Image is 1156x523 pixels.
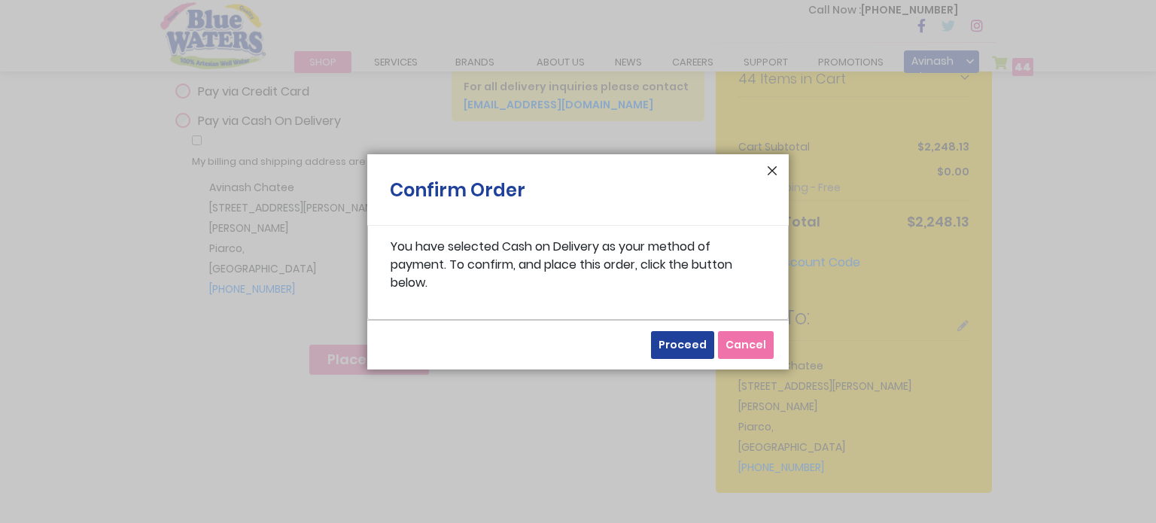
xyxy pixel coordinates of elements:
button: Cancel [718,331,774,359]
button: Proceed [651,331,714,359]
h1: Confirm Order [390,177,525,211]
span: Cancel [726,337,766,352]
p: You have selected Cash on Delivery as your method of payment. To confirm, and place this order, c... [391,238,765,292]
span: Proceed [659,337,707,352]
